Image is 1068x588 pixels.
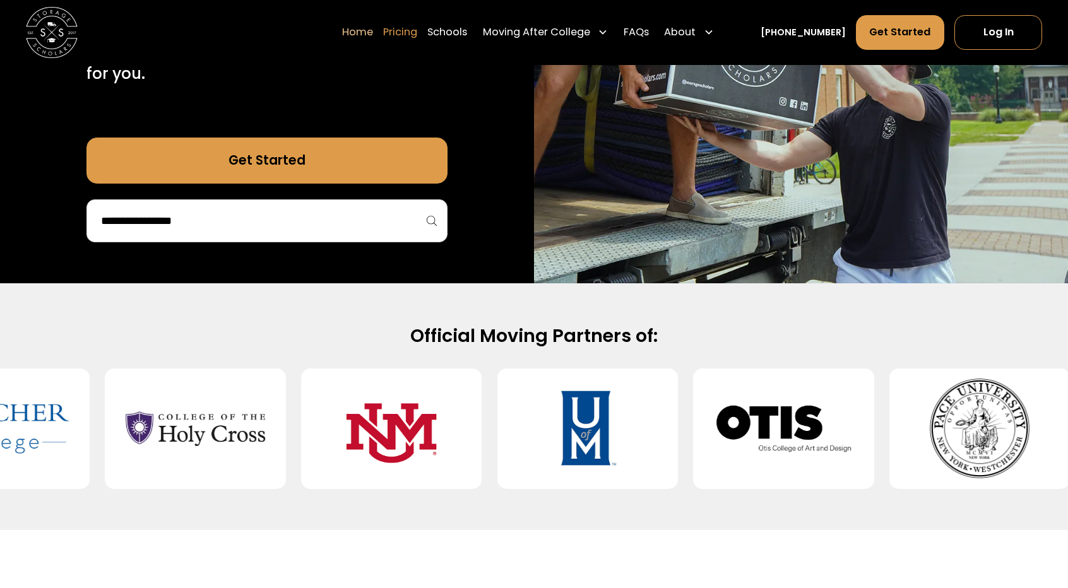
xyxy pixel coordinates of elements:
img: University of New Mexico [322,379,461,479]
div: About [664,25,696,40]
div: Moving After College [478,14,614,50]
a: Home [342,14,373,50]
a: Get Started [856,15,944,50]
a: Get Started [86,138,448,184]
div: About [659,14,719,50]
img: Pace University - Pleasantville [910,379,1050,479]
a: FAQs [624,14,649,50]
img: College of the Holy Cross [126,379,265,479]
a: Schools [427,14,467,50]
img: Storage Scholars main logo [26,6,78,58]
div: Moving After College [483,25,590,40]
a: home [26,6,78,58]
img: Otis College of Art and Design [714,379,853,479]
h2: Official Moving Partners of: [121,324,947,348]
a: Log In [954,15,1042,50]
a: Pricing [383,14,417,50]
a: [PHONE_NUMBER] [761,25,846,38]
img: University of Memphis [518,379,658,479]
